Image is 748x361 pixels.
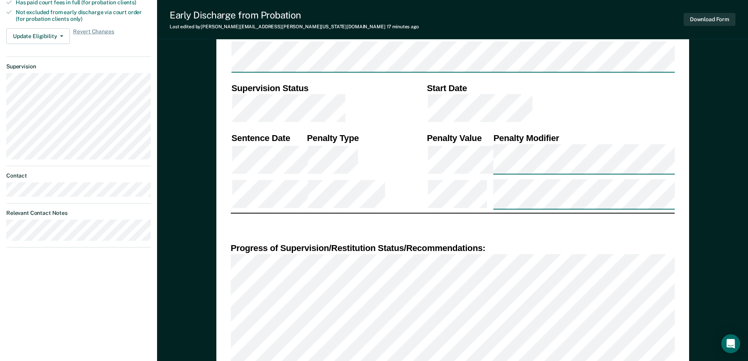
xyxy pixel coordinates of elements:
div: Early Discharge from Probation [170,9,419,21]
span: Revert Changes [73,28,114,44]
div: Last edited by [PERSON_NAME][EMAIL_ADDRESS][PERSON_NAME][US_STATE][DOMAIN_NAME] [170,24,419,29]
th: Penalty Type [306,132,426,143]
div: Not excluded from early discharge via court order (for probation clients [16,9,151,22]
div: Open Intercom Messenger [721,334,740,353]
dt: Contact [6,172,151,179]
dt: Supervision [6,63,151,70]
button: Download Form [684,13,735,26]
th: Start Date [426,82,675,93]
dt: Relevant Contact Notes [6,210,151,216]
th: Sentence Date [230,132,306,143]
th: Penalty Value [426,132,493,143]
button: Update Eligibility [6,28,70,44]
div: Progress of Supervision/Restitution Status/Recommendations: [230,243,675,254]
span: only) [70,16,82,22]
span: 17 minutes ago [387,24,419,29]
th: Supervision Status [230,82,426,93]
th: Penalty Modifier [492,132,675,143]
